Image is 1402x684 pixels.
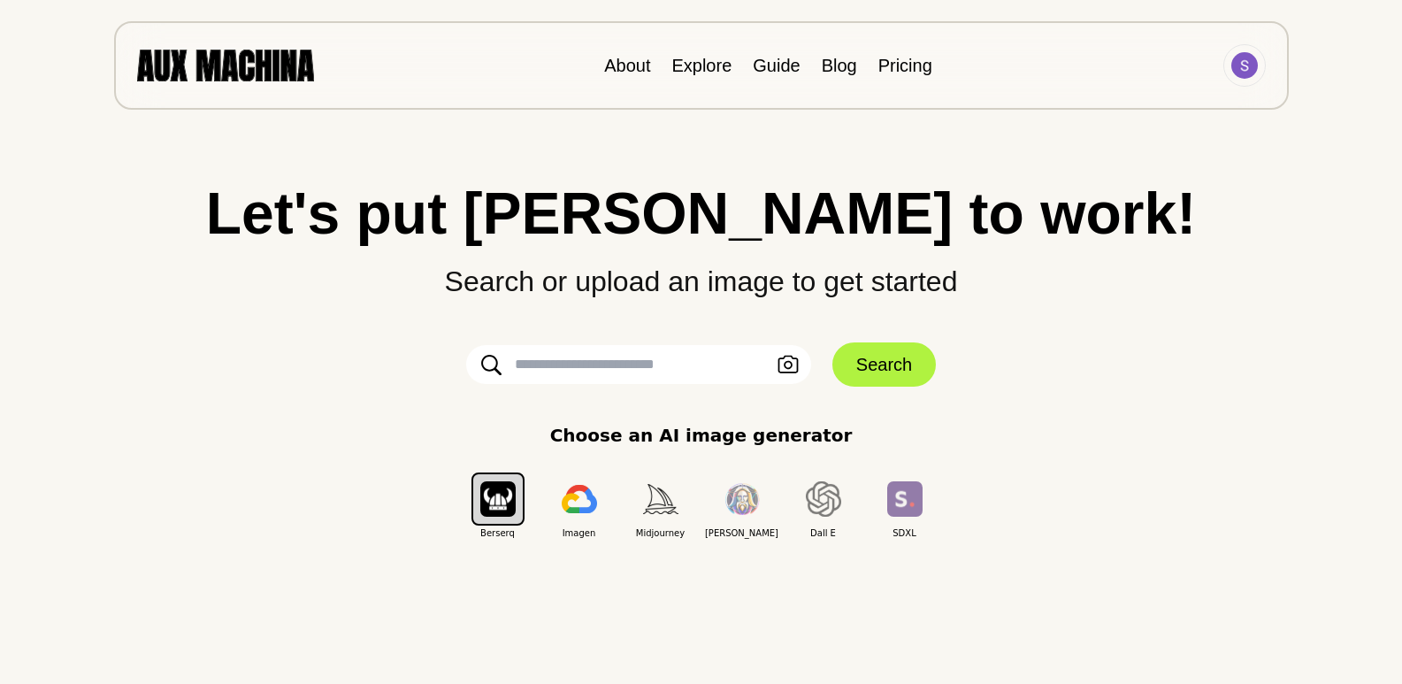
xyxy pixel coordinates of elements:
[832,342,936,387] button: Search
[457,526,539,540] span: Berserq
[539,526,620,540] span: Imagen
[604,56,650,75] a: About
[753,56,800,75] a: Guide
[35,242,1367,303] p: Search or upload an image to get started
[137,50,314,81] img: AUX MACHINA
[887,481,923,516] img: SDXL
[1231,52,1258,79] img: Avatar
[671,56,732,75] a: Explore
[480,481,516,516] img: Berserq
[562,485,597,513] img: Imagen
[620,526,701,540] span: Midjourney
[35,184,1367,242] h1: Let's put [PERSON_NAME] to work!
[550,422,853,449] p: Choose an AI image generator
[822,56,857,75] a: Blog
[701,526,783,540] span: [PERSON_NAME]
[783,526,864,540] span: Dall E
[724,483,760,516] img: Leonardo
[643,484,678,513] img: Midjourney
[806,481,841,517] img: Dall E
[864,526,946,540] span: SDXL
[878,56,932,75] a: Pricing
